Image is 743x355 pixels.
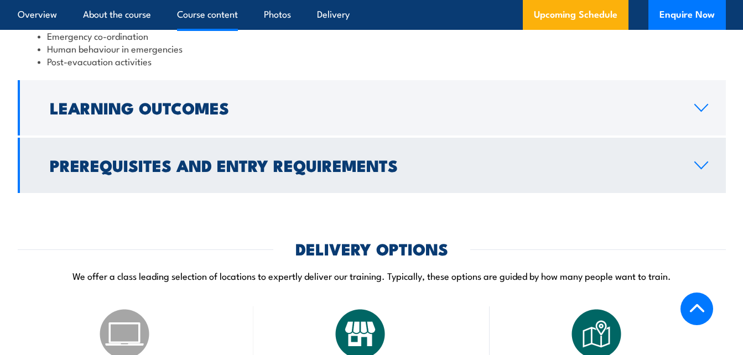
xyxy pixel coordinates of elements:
[18,80,726,135] a: Learning Outcomes
[38,55,706,67] li: Post-evacuation activities
[50,158,677,172] h2: Prerequisites and Entry Requirements
[50,100,677,114] h2: Learning Outcomes
[18,138,726,193] a: Prerequisites and Entry Requirements
[18,269,726,282] p: We offer a class leading selection of locations to expertly deliver our training. Typically, thes...
[295,241,448,255] h2: DELIVERY OPTIONS
[38,29,706,42] li: Emergency co-ordination
[38,42,706,55] li: Human behaviour in emergencies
